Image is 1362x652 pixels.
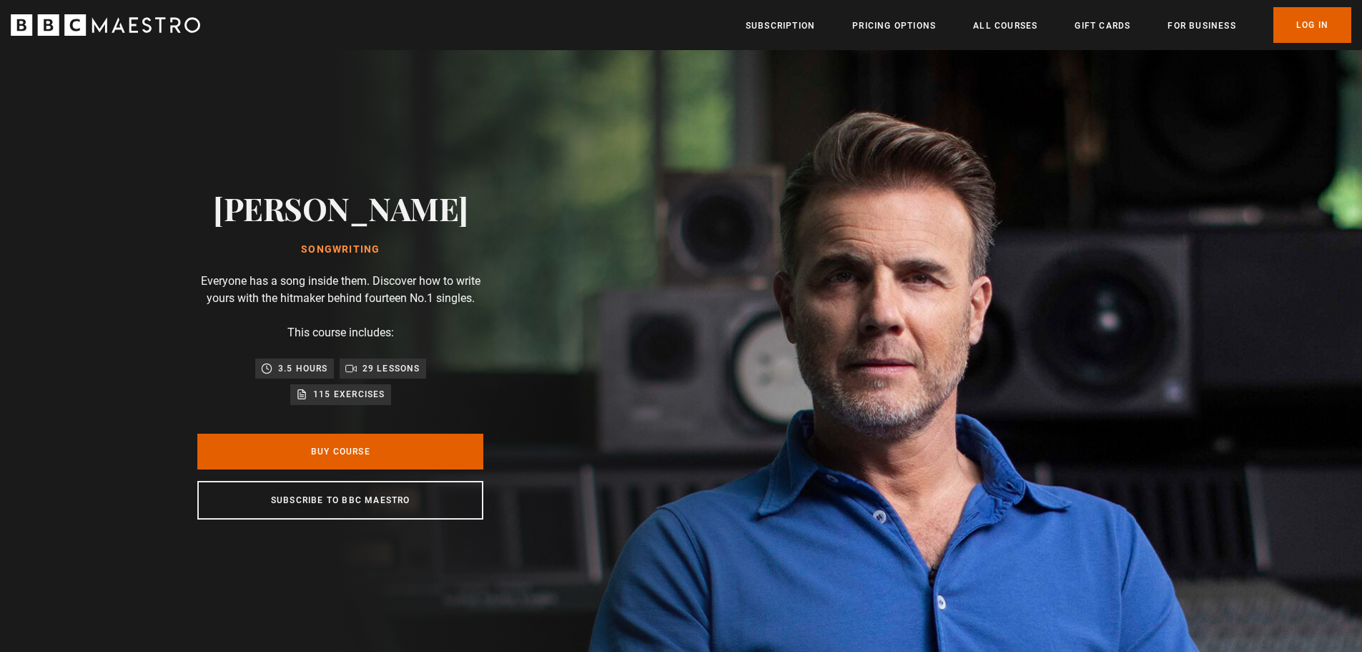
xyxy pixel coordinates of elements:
[1273,7,1351,43] a: Log In
[287,324,394,341] p: This course includes:
[11,14,200,36] svg: BBC Maestro
[213,244,468,256] h1: Songwriting
[197,481,483,520] a: Subscribe to BBC Maestro
[197,273,483,307] p: Everyone has a song inside them. Discover how to write yours with the hitmaker behind fourteen No...
[746,19,815,33] a: Subscription
[973,19,1037,33] a: All Courses
[313,387,385,402] p: 115 exercises
[746,7,1351,43] nav: Primary
[1075,19,1130,33] a: Gift Cards
[852,19,936,33] a: Pricing Options
[362,361,420,376] p: 29 lessons
[213,190,468,226] h2: [PERSON_NAME]
[197,434,483,469] a: Buy Course
[278,361,328,376] p: 3.5 hours
[1168,19,1235,33] a: For business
